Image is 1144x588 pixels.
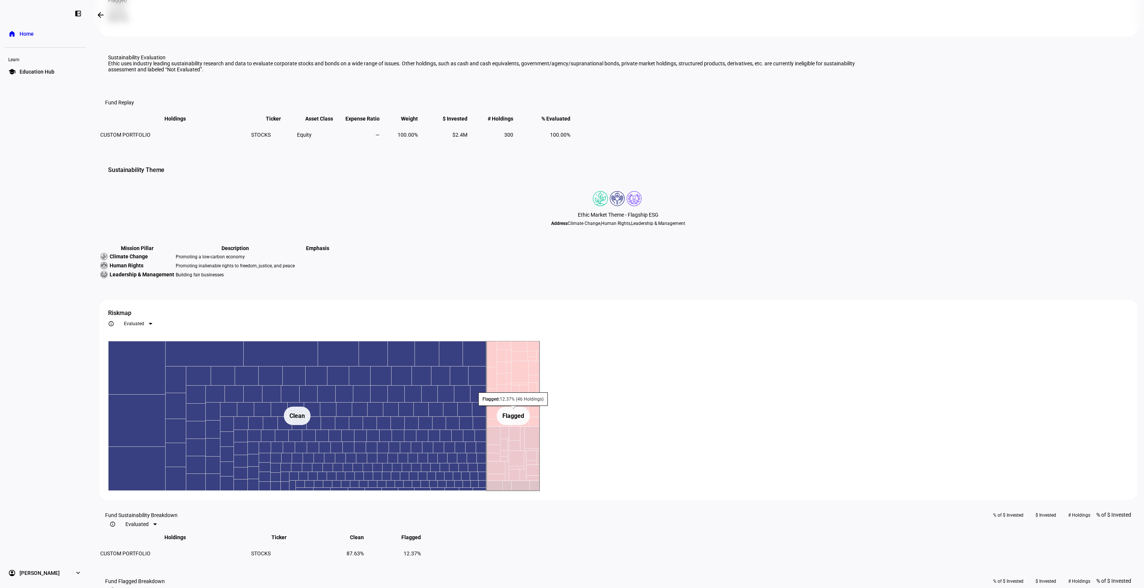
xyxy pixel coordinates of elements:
[297,132,312,138] span: Equity
[502,412,524,419] text: Flagged
[601,221,631,226] span: Human Rights ,
[987,575,1029,587] button: % of $ Invested
[108,60,873,72] div: Ethic uses industry leading sustainability research and data to evaluate corporate stocks and bon...
[1035,575,1056,587] span: $ Invested
[108,321,114,327] mat-icon: info_outline
[305,116,333,122] span: Asset Class
[1062,575,1096,587] button: # Holdings
[987,509,1029,521] button: % of $ Invested
[375,132,380,138] span: —
[100,262,108,269] img: humanRights.svg
[96,11,105,20] mat-icon: arrow_backwards
[100,271,108,278] img: corporateEthics.svg
[164,116,186,122] span: Holdings
[541,116,570,122] span: % Evaluated
[108,309,1128,318] div: Riskmap
[345,116,380,122] span: Expense Ratio
[20,569,60,577] span: [PERSON_NAME]
[105,100,134,106] eth-data-table-title: Fund Replay
[74,10,82,17] eth-mat-symbol: left_panel_close
[20,68,54,75] span: Education Hub
[110,271,174,278] span: Leadership & Management
[568,221,601,226] span: Climate Change ,
[1062,509,1096,521] button: # Holdings
[488,116,513,122] span: # Holdings
[610,191,625,206] img: humanRights.colored.svg
[347,550,364,556] span: 87.63%
[251,550,271,556] span: STOCKS
[125,521,149,527] span: Evaluated
[1068,509,1090,521] span: # Holdings
[993,575,1023,587] span: % of $ Invested
[20,30,34,38] span: Home
[176,272,224,277] span: Building fair businesses
[100,253,108,260] img: climateChange.svg
[99,212,1137,218] div: Ethic Market Theme - Flagship ESG
[176,254,245,259] span: Promoting a low-carbon economy
[1029,509,1062,521] button: $ Invested
[401,534,421,540] span: Flagged
[8,569,16,577] eth-mat-symbol: account_circle
[627,191,642,206] img: corporateEthics.colored.svg
[631,221,685,226] span: Leadership & Management
[1096,512,1131,518] span: % of $ Invested
[452,132,467,138] span: $2.4M
[176,263,295,268] span: Promoting inalienable rights to freedom, justice, and peace
[124,321,144,326] span: Evaluated
[99,157,1137,184] div: Sustainability Theme
[398,132,418,138] span: 100.00%
[110,253,148,260] span: Climate Change
[110,262,143,269] span: Human Rights
[1035,509,1056,521] span: $ Invested
[504,132,513,138] span: 300
[110,521,116,527] mat-icon: info_outline
[1096,578,1131,584] span: % of $ Invested
[100,132,151,138] span: CUSTOM PORTFOLIO
[289,412,305,419] text: Clean
[8,68,16,75] eth-mat-symbol: school
[8,30,16,38] eth-mat-symbol: home
[5,54,86,64] div: Learn
[271,534,286,540] span: Ticker
[5,26,86,41] a: homeHome
[551,221,568,226] b: Address
[108,54,1128,60] div: Sustainability Evaluation
[993,509,1023,521] span: % of $ Invested
[593,191,608,206] img: climateChange.colored.svg
[550,132,570,138] span: 100.00%
[100,550,151,556] span: CUSTOM PORTFOLIO
[296,245,339,252] th: Emphasis
[164,534,186,540] span: Holdings
[1029,575,1062,587] button: $ Invested
[175,245,295,252] th: Description
[100,245,175,252] th: Mission Pillar
[251,132,271,138] span: STOCKS
[1068,575,1090,587] span: # Holdings
[105,512,178,530] eth-data-table-title: Fund Sustainability Breakdown
[404,550,421,556] span: 12.37%
[350,534,364,540] span: Clean
[443,116,467,122] span: $ Invested
[74,569,82,577] eth-mat-symbol: expand_more
[266,116,281,122] span: Ticker
[401,116,418,122] span: Weight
